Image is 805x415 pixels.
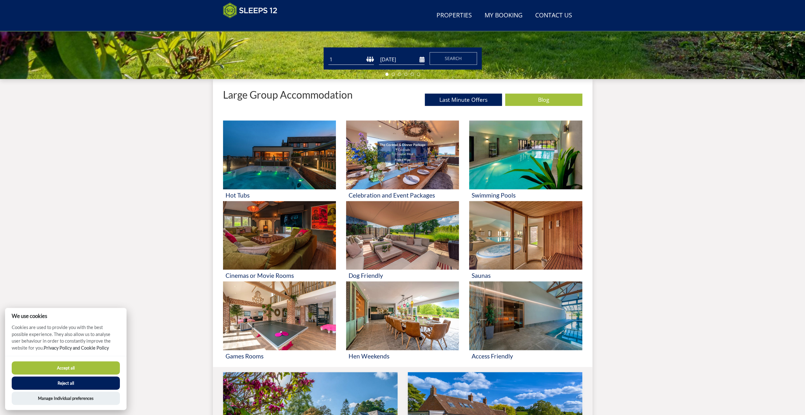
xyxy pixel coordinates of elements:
img: 'Hen Weekends' - Large Group Accommodation Holiday Ideas [346,281,459,350]
h3: Games Rooms [226,353,333,359]
a: Contact Us [533,9,575,23]
h3: Cinemas or Movie Rooms [226,272,333,279]
a: 'Access Friendly' - Large Group Accommodation Holiday Ideas Access Friendly [469,281,582,362]
iframe: Customer reviews powered by Trustpilot [220,22,286,27]
a: Blog [505,94,582,106]
h3: Saunas [472,272,579,279]
h3: Dog Friendly [349,272,456,279]
button: Accept all [12,361,120,375]
span: Search [445,55,462,61]
a: 'Dog Friendly' - Large Group Accommodation Holiday Ideas Dog Friendly [346,201,459,282]
img: 'Swimming Pools' - Large Group Accommodation Holiday Ideas [469,120,582,189]
a: 'Games Rooms' - Large Group Accommodation Holiday Ideas Games Rooms [223,281,336,362]
h3: Access Friendly [472,353,579,359]
img: Sleeps 12 [223,3,277,18]
input: Arrival Date [379,54,424,65]
img: 'Hot Tubs' - Large Group Accommodation Holiday Ideas [223,120,336,189]
h3: Swimming Pools [472,192,579,198]
a: 'Cinemas or Movie Rooms' - Large Group Accommodation Holiday Ideas Cinemas or Movie Rooms [223,201,336,282]
a: 'Swimming Pools' - Large Group Accommodation Holiday Ideas Swimming Pools [469,120,582,201]
a: 'Saunas' - Large Group Accommodation Holiday Ideas Saunas [469,201,582,282]
button: Manage Individual preferences [12,392,120,405]
h2: We use cookies [5,313,127,319]
img: 'Celebration and Event Packages' - Large Group Accommodation Holiday Ideas [346,120,459,189]
a: 'Celebration and Event Packages' - Large Group Accommodation Holiday Ideas Celebration and Event ... [346,120,459,201]
img: 'Saunas' - Large Group Accommodation Holiday Ideas [469,201,582,270]
p: Large Group Accommodation [223,89,353,100]
button: Reject all [12,376,120,390]
h3: Hot Tubs [226,192,333,198]
h3: Hen Weekends [349,353,456,359]
img: 'Cinemas or Movie Rooms' - Large Group Accommodation Holiday Ideas [223,201,336,270]
img: 'Games Rooms' - Large Group Accommodation Holiday Ideas [223,281,336,350]
a: 'Hot Tubs' - Large Group Accommodation Holiday Ideas Hot Tubs [223,120,336,201]
img: 'Dog Friendly' - Large Group Accommodation Holiday Ideas [346,201,459,270]
a: My Booking [482,9,525,23]
a: Properties [434,9,474,23]
a: Last Minute Offers [425,94,502,106]
h3: Celebration and Event Packages [349,192,456,198]
img: 'Access Friendly' - Large Group Accommodation Holiday Ideas [469,281,582,350]
button: Search [430,52,477,65]
a: Privacy Policy and Cookie Policy [44,345,109,351]
a: 'Hen Weekends' - Large Group Accommodation Holiday Ideas Hen Weekends [346,281,459,362]
p: Cookies are used to provide you with the best possible experience. They also allow us to analyse ... [5,324,127,356]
